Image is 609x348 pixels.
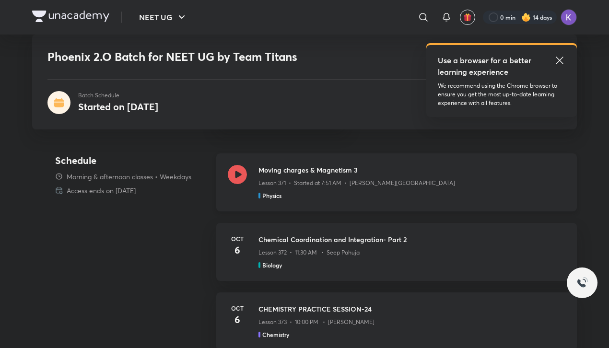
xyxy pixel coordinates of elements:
[32,11,109,22] img: Company Logo
[258,234,565,244] h3: Chemical Coordination and Integration- Part 2
[438,81,565,107] p: We recommend using the Chrome browser to ensure you get the most up-to-date learning experience w...
[258,304,565,314] h3: CHEMISTRY PRACTICE SESSION-24
[78,91,158,100] p: Batch Schedule
[438,55,533,78] h5: Use a browser for a better learning experience
[55,153,209,168] h4: Schedule
[216,153,577,223] a: Moving charges & Magnetism 3Lesson 371 • Started at 7:51 AM • [PERSON_NAME][GEOGRAPHIC_DATA]Physics
[258,179,455,187] p: Lesson 371 • Started at 7:51 AM • [PERSON_NAME][GEOGRAPHIC_DATA]
[576,277,588,289] img: ttu
[228,243,247,257] h4: 6
[258,165,565,175] h3: Moving charges & Magnetism 3
[228,304,247,313] h6: Oct
[67,186,136,196] p: Access ends on [DATE]
[32,11,109,24] a: Company Logo
[47,50,423,64] h1: Phoenix 2.O Batch for NEET UG by Team Titans
[78,100,158,113] h4: Started on [DATE]
[258,248,360,257] p: Lesson 372 • 11:30 AM • Seep Pahuja
[262,191,281,200] h5: Physics
[133,8,193,27] button: NEET UG
[228,234,247,243] h6: Oct
[463,13,472,22] img: avatar
[228,313,247,327] h4: 6
[561,9,577,25] img: Koyna Rana
[460,10,475,25] button: avatar
[262,261,282,269] h5: Biology
[67,172,191,182] p: Morning & afternoon classes • Weekdays
[216,223,577,292] a: Oct6Chemical Coordination and Integration- Part 2Lesson 372 • 11:30 AM • Seep PahujaBiology
[262,330,289,339] h5: Chemistry
[521,12,531,22] img: streak
[258,318,375,326] p: Lesson 373 • 10:00 PM • [PERSON_NAME]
